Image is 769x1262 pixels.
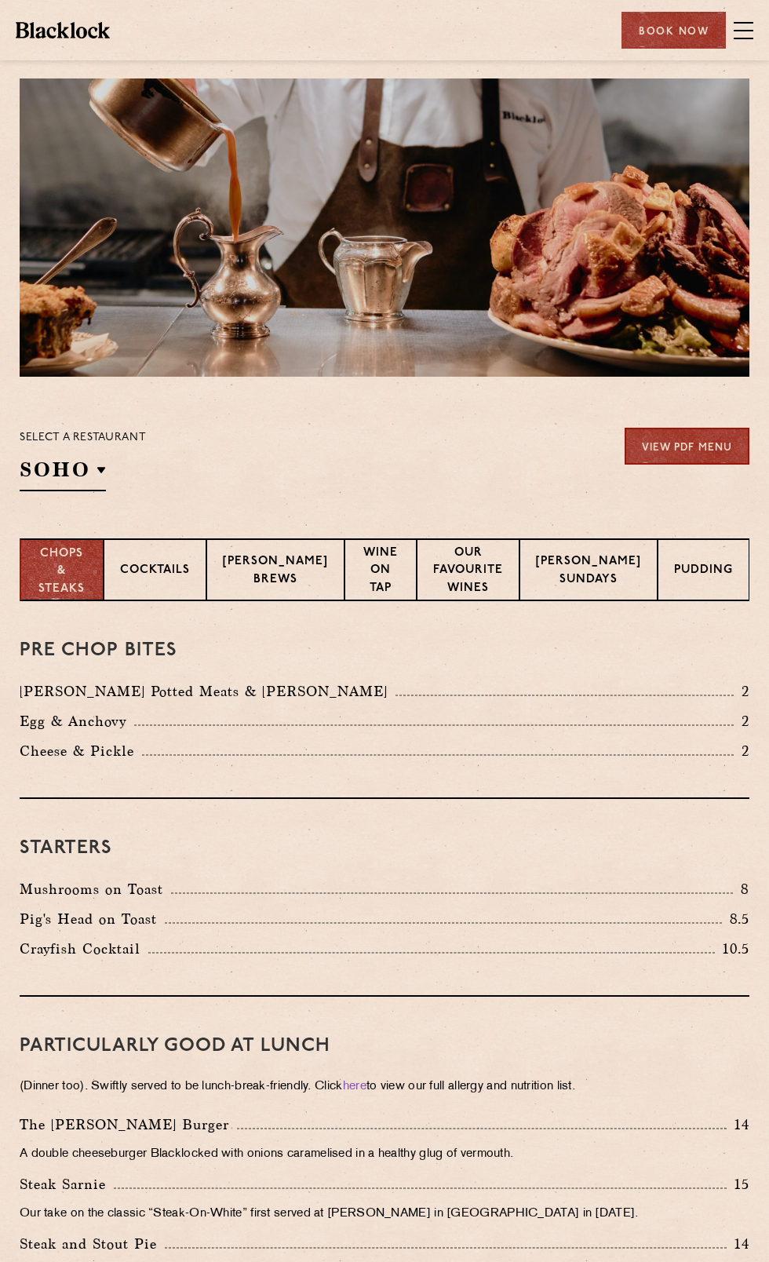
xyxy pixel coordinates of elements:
[674,562,733,582] p: Pudding
[734,741,749,761] p: 2
[734,711,749,731] p: 2
[20,1076,749,1098] p: (Dinner too). Swiftly served to be lunch-break-friendly. Click to view our full allergy and nutri...
[120,562,190,582] p: Cocktails
[20,428,146,448] p: Select a restaurant
[727,1174,749,1195] p: 15
[715,939,749,959] p: 10.5
[20,1173,114,1195] p: Steak Sarnie
[625,428,749,465] a: View PDF Menu
[727,1114,749,1135] p: 14
[20,908,165,930] p: Pig's Head on Toast
[223,553,328,590] p: [PERSON_NAME] Brews
[20,938,148,960] p: Crayfish Cocktail
[20,1114,237,1136] p: The [PERSON_NAME] Burger
[20,710,134,732] p: Egg & Anchovy
[536,553,641,590] p: [PERSON_NAME] Sundays
[20,1233,165,1255] p: Steak and Stout Pie
[20,456,106,491] h2: SOHO
[20,838,749,859] h3: Starters
[20,680,395,702] p: [PERSON_NAME] Potted Meats & [PERSON_NAME]
[20,878,171,900] p: Mushrooms on Toast
[727,1234,749,1254] p: 14
[722,909,750,929] p: 8.5
[621,12,726,49] div: Book Now
[433,545,503,600] p: Our favourite wines
[20,640,749,661] h3: Pre Chop Bites
[20,1036,749,1056] h3: PARTICULARLY GOOD AT LUNCH
[20,740,142,762] p: Cheese & Pickle
[16,22,110,38] img: BL_Textured_Logo-footer-cropped.svg
[343,1081,366,1092] a: here
[734,681,749,702] p: 2
[733,879,749,899] p: 8
[361,545,400,600] p: Wine on Tap
[37,545,87,599] p: Chops & Steaks
[20,1143,749,1165] p: A double cheeseburger Blacklocked with onions caramelised in a healthy glug of vermouth.
[20,1203,749,1225] p: Our take on the classic “Steak-On-White” first served at [PERSON_NAME] in [GEOGRAPHIC_DATA] in [D...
